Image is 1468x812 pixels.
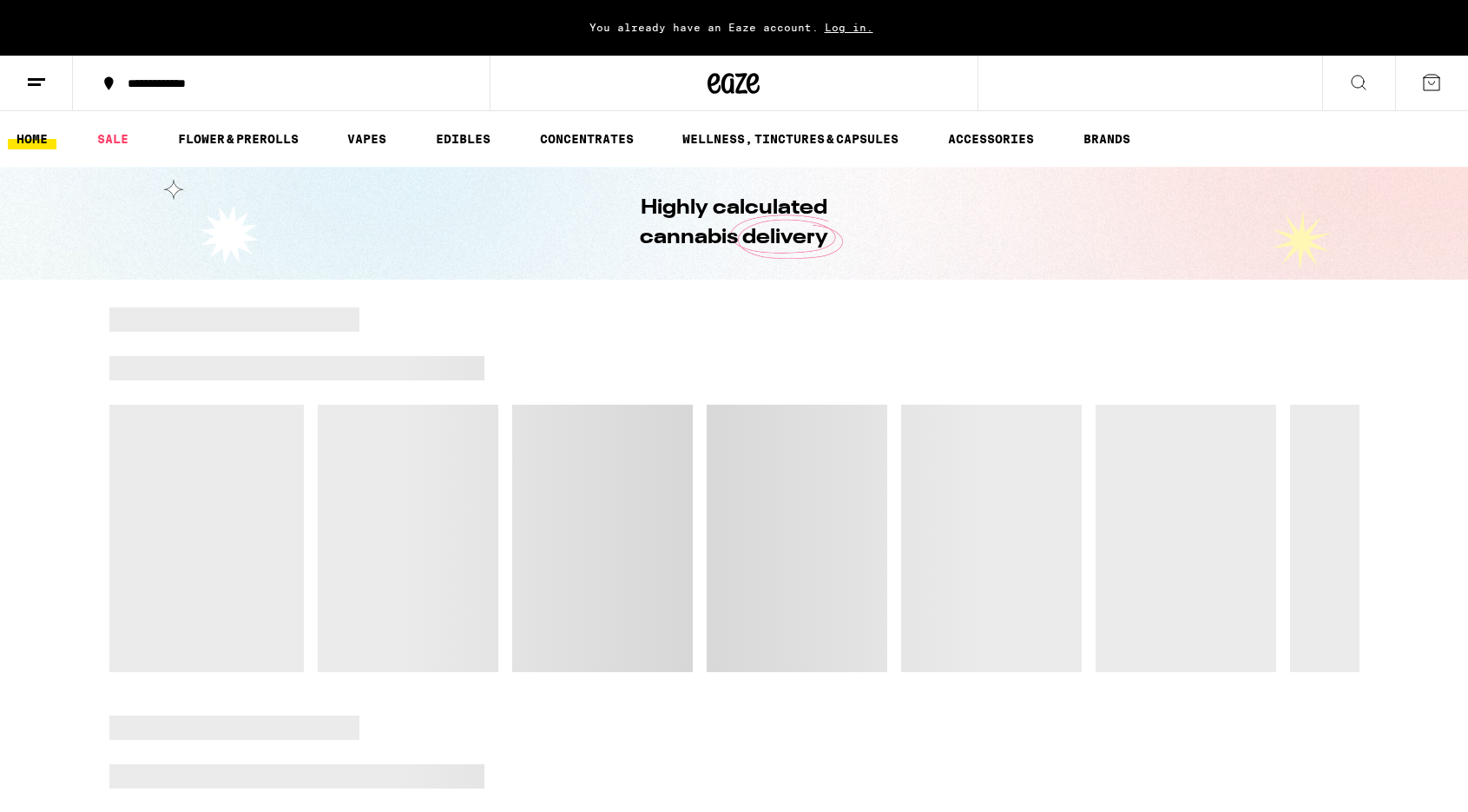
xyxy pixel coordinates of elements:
span: Log in. [819,22,879,33]
span: You already have an Eaze account. [589,22,819,33]
a: BRANDS [1075,129,1139,149]
a: CONCENTRATES [531,129,642,149]
a: ACCESSORIES [939,129,1043,149]
a: HOME [8,129,56,149]
a: EDIBLES [427,129,499,149]
a: VAPES [339,129,395,149]
a: FLOWER & PREROLLS [169,129,307,149]
a: WELLNESS, TINCTURES & CAPSULES [674,129,907,149]
h1: Highly calculated cannabis delivery [591,194,878,253]
a: SALE [89,129,137,149]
